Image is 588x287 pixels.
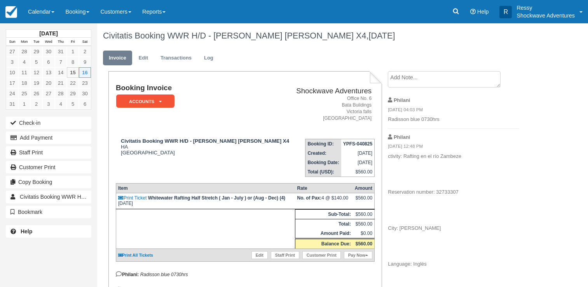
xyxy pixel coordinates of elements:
th: Thu [55,38,67,46]
a: 27 [42,88,54,99]
td: [DATE] [116,193,295,209]
th: Item [116,184,295,193]
a: 5 [30,57,42,67]
a: 31 [55,46,67,57]
th: Amount Paid: [295,229,353,239]
a: 4 [55,99,67,109]
a: 3 [6,57,18,67]
a: Log [198,51,219,66]
a: 29 [67,88,79,99]
a: 11 [18,67,30,78]
a: 24 [6,88,18,99]
a: 2 [30,99,42,109]
th: Sub-Total: [295,210,353,219]
a: 6 [79,99,91,109]
a: 15 [67,67,79,78]
h1: Civitatis Booking WWR H/D - [PERSON_NAME] [PERSON_NAME] X4, [103,31,532,40]
b: Help [21,228,32,234]
em: Radisson blue 0730hrs [140,272,188,277]
a: 7 [55,57,67,67]
a: Customer Print [302,251,341,259]
a: Staff Print [6,146,91,159]
button: Bookmark [6,206,91,218]
i: Help [470,9,476,14]
a: Print Ticket [118,195,147,201]
a: Transactions [155,51,197,66]
img: checkfront-main-nav-mini-logo.png [5,6,17,18]
span: [DATE] [368,31,395,40]
th: Wed [42,38,54,46]
em: ACCOUNTS [116,94,174,108]
a: 17 [6,78,18,88]
a: 14 [55,67,67,78]
a: 19 [30,78,42,88]
a: 10 [6,67,18,78]
td: 4 @ $140.00 [295,193,353,209]
th: Booking ID: [305,139,341,149]
td: $0.00 [353,229,375,239]
a: 1 [18,99,30,109]
a: ACCOUNTS [116,94,172,108]
a: 25 [18,88,30,99]
a: 5 [67,99,79,109]
a: 28 [18,46,30,57]
button: Copy Booking [6,176,91,188]
th: Amount [353,184,375,193]
a: Pay Now [344,251,372,259]
a: 18 [18,78,30,88]
strong: [DATE] [39,30,58,37]
th: Booking Date: [305,158,341,167]
a: 20 [42,78,54,88]
a: Edit [251,251,268,259]
a: 26 [30,88,42,99]
a: Invoice [103,51,132,66]
h2: Shockwave Adventures [295,87,372,95]
a: 2 [79,46,91,57]
th: Tue [30,38,42,46]
a: 29 [30,46,42,57]
strong: YPFS-040825 [343,141,372,147]
em: [DATE] 12:48 PM [388,143,519,152]
th: Mon [18,38,30,46]
a: Print All Tickets [118,253,153,257]
a: 31 [6,99,18,109]
th: Fri [67,38,79,46]
td: $560.00 [353,219,375,229]
div: $560.00 [355,195,372,207]
a: 3 [42,99,54,109]
a: 6 [42,57,54,67]
a: Customer Print [6,161,91,173]
a: 12 [30,67,42,78]
td: $560.00 [353,210,375,219]
td: [DATE] [341,158,375,167]
em: [DATE] 04:03 PM [388,107,519,115]
p: Shockwave Adventures [516,12,575,19]
th: Total (USD): [305,167,341,177]
td: $560.00 [341,167,375,177]
div: R [499,6,512,18]
a: Edit [133,51,154,66]
span: Help [477,9,489,15]
strong: Whitewater Rafting Half Stretch ( Jan - July ) or (Aug - Dec) (4) [148,195,285,201]
td: [DATE] [341,149,375,158]
th: Balance Due: [295,239,353,249]
span: Civitatis Booking WWR H/D - [PERSON_NAME] [PERSON_NAME] X4 [20,194,191,200]
strong: Philani [394,134,410,140]
a: 22 [67,78,79,88]
button: Check-in [6,117,91,129]
a: 30 [79,88,91,99]
address: Office No. 6 Bata Buildings Victoria falls [GEOGRAPHIC_DATA] [295,95,372,122]
th: Rate [295,184,353,193]
a: Civitatis Booking WWR H/D - [PERSON_NAME] [PERSON_NAME] X4 [6,191,91,203]
strong: No. of Pax [297,195,322,201]
a: 30 [42,46,54,57]
a: 16 [79,67,91,78]
a: 4 [18,57,30,67]
button: Add Payment [6,131,91,144]
div: HA [GEOGRAPHIC_DATA] [116,138,292,156]
a: 21 [55,78,67,88]
p: Ressy [516,4,575,12]
strong: $560.00 [356,241,372,247]
p: Radisson blue 0730hrs [388,116,519,123]
a: 1 [67,46,79,57]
